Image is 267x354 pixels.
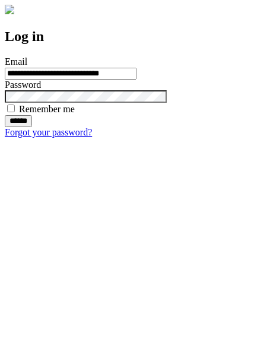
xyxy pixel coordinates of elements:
[19,104,75,114] label: Remember me
[5,127,92,137] a: Forgot your password?
[5,80,41,90] label: Password
[5,29,262,45] h2: Log in
[5,5,14,14] img: logo-4e3dc11c47720685a147b03b5a06dd966a58ff35d612b21f08c02c0306f2b779.png
[5,56,27,67] label: Email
